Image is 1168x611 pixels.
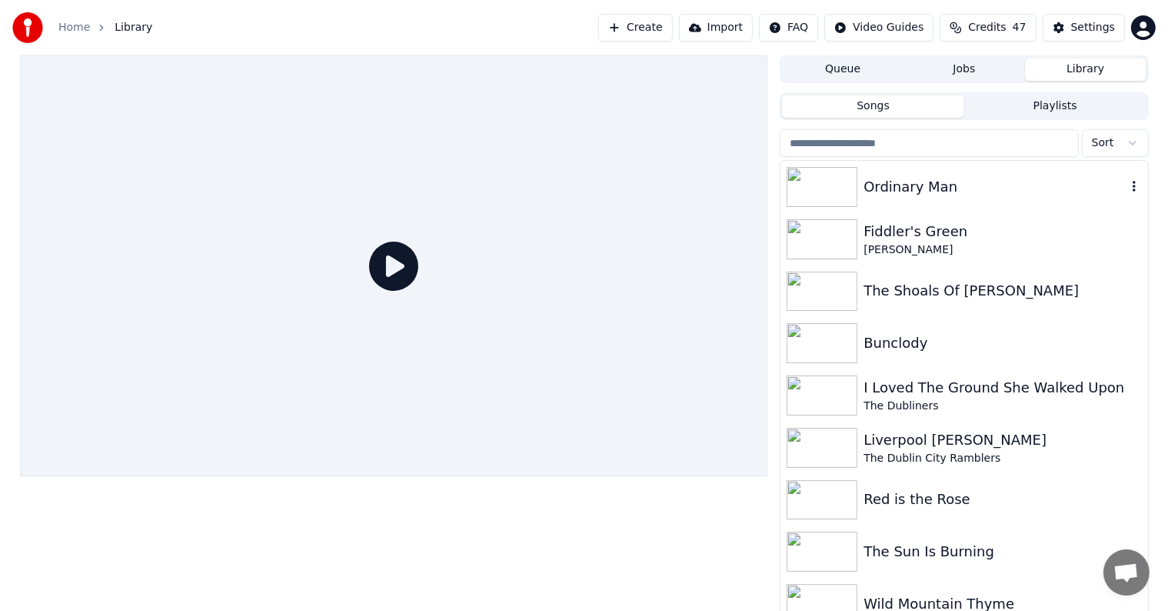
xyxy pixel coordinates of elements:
[864,176,1126,198] div: Ordinary Man
[968,20,1006,35] span: Credits
[864,280,1141,302] div: The Shoals Of [PERSON_NAME]
[1071,20,1115,35] div: Settings
[58,20,90,35] a: Home
[12,12,43,43] img: youka
[1013,20,1027,35] span: 47
[58,20,152,35] nav: breadcrumb
[759,14,818,42] button: FAQ
[864,451,1141,466] div: The Dublin City Ramblers
[864,332,1141,354] div: Bunclody
[864,429,1141,451] div: Liverpool [PERSON_NAME]
[115,20,152,35] span: Library
[598,14,673,42] button: Create
[824,14,933,42] button: Video Guides
[782,58,903,81] button: Queue
[864,489,1141,510] div: Red is the Rose
[679,14,753,42] button: Import
[864,399,1141,414] div: The Dubliners
[964,95,1146,118] button: Playlists
[940,14,1036,42] button: Credits47
[1043,14,1125,42] button: Settings
[864,221,1141,242] div: Fiddler's Green
[864,242,1141,258] div: [PERSON_NAME]
[864,377,1141,399] div: I Loved The Ground She Walked Upon
[903,58,1025,81] button: Jobs
[1025,58,1146,81] button: Library
[864,541,1141,563] div: The Sun Is Burning
[782,95,964,118] button: Songs
[1092,135,1114,151] span: Sort
[1103,549,1150,596] a: Open chat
